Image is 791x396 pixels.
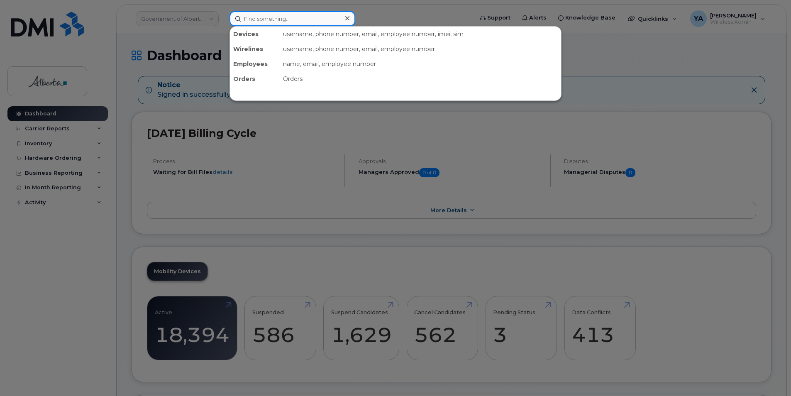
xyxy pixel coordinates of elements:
[280,71,561,86] div: Orders
[230,42,280,56] div: Wirelines
[280,27,561,42] div: username, phone number, email, employee number, imei, sim
[230,56,280,71] div: Employees
[230,71,280,86] div: Orders
[280,56,561,71] div: name, email, employee number
[280,42,561,56] div: username, phone number, email, employee number
[230,27,280,42] div: Devices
